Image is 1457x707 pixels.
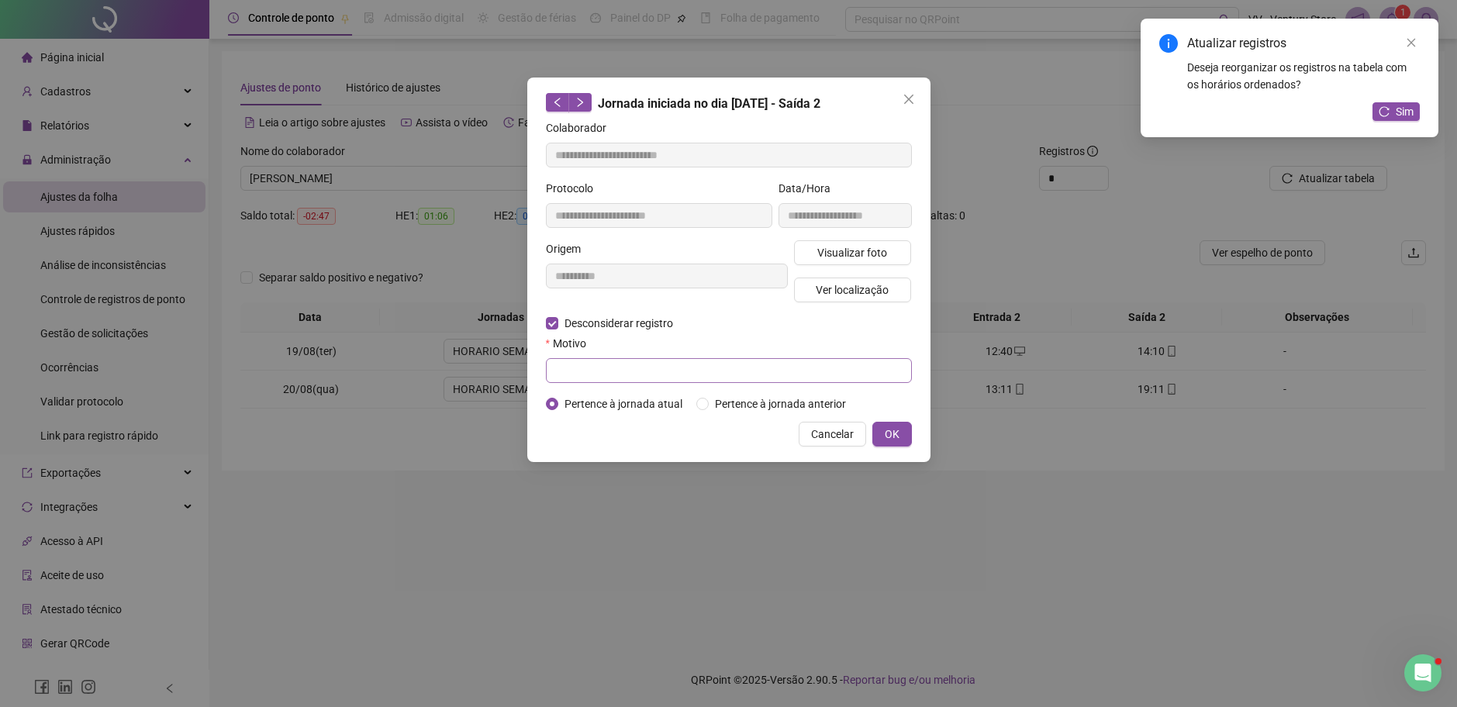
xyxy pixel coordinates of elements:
button: Cancelar [799,422,866,447]
button: right [568,93,592,112]
span: Visualizar foto [817,244,887,261]
span: Ver localização [816,281,889,298]
label: Colaborador [546,119,616,136]
span: Pertence à jornada anterior [709,395,852,412]
div: Atualizar registros [1187,34,1420,53]
button: Close [896,87,921,112]
span: Sim [1396,103,1414,120]
span: right [575,97,585,108]
span: reload [1379,106,1390,117]
button: Visualizar foto [794,240,912,265]
label: Motivo [546,335,596,352]
button: Sim [1372,102,1420,121]
label: Data/Hora [779,180,841,197]
span: Pertence à jornada atual [558,395,689,412]
span: info-circle [1159,34,1178,53]
button: left [546,93,569,112]
div: Jornada iniciada no dia [DATE] - Saída 2 [546,93,912,113]
iframe: Intercom live chat [1404,654,1441,691]
span: OK [885,426,899,443]
span: close [903,93,915,105]
label: Origem [546,240,591,257]
label: Protocolo [546,180,603,197]
a: Close [1403,34,1420,51]
button: Ver localização [794,278,912,302]
div: Deseja reorganizar os registros na tabela com os horários ordenados? [1187,59,1420,93]
button: OK [872,422,912,447]
span: close [1406,37,1417,48]
span: left [552,97,563,108]
span: Desconsiderar registro [558,315,679,332]
span: Cancelar [811,426,854,443]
